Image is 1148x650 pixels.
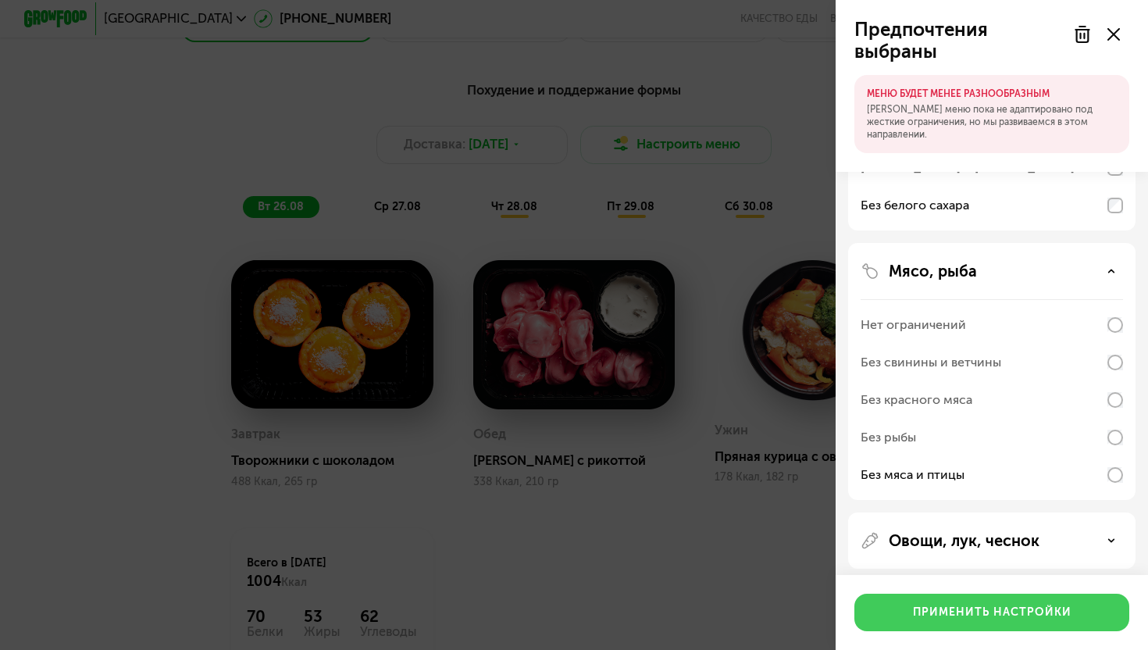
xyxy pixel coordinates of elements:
[889,531,1039,550] p: Овощи, лук, чеснок
[867,87,1117,100] p: МЕНЮ БУДЕТ МЕНЕЕ РАЗНООБРАЗНЫМ
[861,353,1001,372] div: Без свинины и ветчины
[861,391,972,409] div: Без красного мяса
[861,428,916,447] div: Без рыбы
[854,19,1064,62] p: Предпочтения выбраны
[861,196,969,215] div: Без белого сахара
[854,594,1129,631] button: Применить настройки
[861,466,964,484] div: Без мяса и птицы
[861,316,966,334] div: Нет ограничений
[867,103,1117,141] p: [PERSON_NAME] меню пока не адаптировано под жесткие ограничения, но мы развиваемся в этом направл...
[913,605,1071,620] div: Применить настройки
[889,262,977,280] p: Мясо, рыба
